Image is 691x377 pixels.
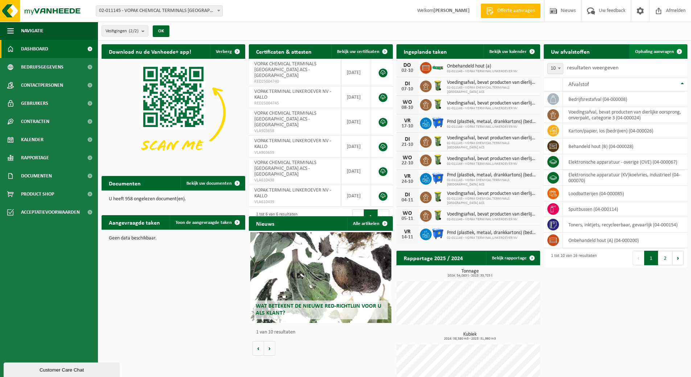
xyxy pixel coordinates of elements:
td: onbehandeld hout (A) (04-000200) [563,233,687,248]
div: 07-10 [400,87,415,92]
span: 2024: 54,083 t - 2025: 33,725 t [400,274,540,278]
img: Download de VHEPlus App [102,59,245,167]
a: Offerte aanvragen [481,4,540,18]
div: 1 tot 6 van 6 resultaten [252,209,297,225]
a: Bekijk uw documenten [181,176,244,190]
td: bedrijfsrestafval (04-000008) [563,91,687,107]
span: VOPAK CHEMICAL TERMINALS [GEOGRAPHIC_DATA] ACS - [GEOGRAPHIC_DATA] [254,111,316,128]
h2: Documenten [102,176,148,190]
span: Voedingsafval, bevat producten van dierlijke oorsprong, onverpakt, categorie 3 [447,156,536,162]
span: Voedingsafval, bevat producten van dierlijke oorsprong, onverpakt, categorie 3 [447,191,536,197]
h2: Ingeplande taken [396,44,454,58]
span: 02-011145 - VOPAK CHEMICAL TERMINALS [GEOGRAPHIC_DATA] ACS [447,178,536,187]
strong: [PERSON_NAME] [433,8,470,13]
span: Wat betekent de nieuwe RED-richtlijn voor u als klant? [256,303,381,316]
span: Pmd (plastiek, metaal, drankkartons) (bedrijven) [447,230,536,236]
span: Voedingsafval, bevat producten van dierlijke oorsprong, onverpakt, categorie 3 [447,80,536,86]
span: VOPAK TERMINAL LINKEROEVER NV - KALLO [254,188,331,199]
span: 10 [548,63,563,74]
span: Pmd (plastiek, metaal, drankkartons) (bedrijven) [447,172,536,178]
span: Toon de aangevraagde taken [176,220,232,225]
div: DI [400,81,415,87]
div: VR [400,118,415,124]
div: 08-10 [400,105,415,110]
a: Ophaling aanvragen [629,44,687,59]
button: Next [673,251,684,265]
span: Ophaling aanvragen [635,49,674,54]
p: Geen data beschikbaar. [109,236,238,241]
td: loodbatterijen (04-000085) [563,186,687,201]
td: toners, inktjets, recycleerbaar, gevaarlijk (04-000154) [563,217,687,233]
span: 02-011146 - VOPAK TERMINAL LINKEROEVER NV [447,162,536,166]
div: 24-10 [400,179,415,184]
td: behandeld hout (B) (04-000028) [563,139,687,154]
div: 1 tot 10 van 16 resultaten [547,250,597,266]
span: 02-011146 - VOPAK TERMINAL LINKEROEVER NV [447,125,536,129]
span: VOPAK CHEMICAL TERMINALS [GEOGRAPHIC_DATA] ACS - [GEOGRAPHIC_DATA] [254,61,316,78]
span: Acceptatievoorwaarden [21,203,80,221]
img: WB-0140-HPE-GN-50 [432,190,444,203]
span: Navigatie [21,22,44,40]
button: 2 [658,251,673,265]
button: Volgende [264,341,275,356]
span: Documenten [21,167,52,185]
span: RED25004740 [254,79,336,85]
iframe: chat widget [4,361,121,377]
img: WB-0140-HPE-GN-50 [432,98,444,110]
div: DI [400,136,415,142]
img: WB-0140-HPE-GN-50 [432,135,444,147]
img: HK-XC-10-GN-00 [432,64,444,70]
span: Contracten [21,112,49,131]
span: VLA903658 [254,128,336,134]
h2: Aangevraagde taken [102,215,167,229]
span: 02-011146 - VOPAK TERMINAL LINKEROEVER NV [447,106,536,111]
div: 14-11 [400,235,415,240]
td: elektronische apparatuur - overige (OVE) (04-000067) [563,154,687,170]
span: Afvalstof [568,82,589,87]
h2: Rapportage 2025 / 2024 [396,251,470,265]
button: Vorige [252,341,264,356]
img: WB-1100-HPE-BE-01 [432,116,444,129]
span: Product Shop [21,185,54,203]
span: Verberg [216,49,232,54]
span: Voedingsafval, bevat producten van dierlijke oorsprong, onverpakt, categorie 3 [447,101,536,106]
label: resultaten weergeven [567,65,618,71]
td: spuitbussen (04-000114) [563,201,687,217]
button: Previous [633,251,644,265]
span: Rapportage [21,149,49,167]
button: Previous [352,209,364,224]
span: 02-011145 - VOPAK CHEMICAL TERMINALS [GEOGRAPHIC_DATA] ACS [447,86,536,94]
span: Voedingsafval, bevat producten van dierlijke oorsprong, onverpakt, categorie 3 [447,135,536,141]
div: 02-10 [400,68,415,73]
td: [DATE] [341,136,371,157]
div: VR [400,229,415,235]
div: 22-10 [400,161,415,166]
td: [DATE] [341,185,371,207]
button: Vestigingen(2/2) [102,25,148,36]
a: Alle artikelen [347,216,392,231]
div: VR [400,173,415,179]
div: WO [400,155,415,161]
span: 10 [547,63,563,74]
span: 02-011146 - VOPAK TERMINAL LINKEROEVER NV [447,217,536,222]
span: Voedingsafval, bevat producten van dierlijke oorsprong, onverpakt, categorie 3 [447,212,536,217]
div: 04-11 [400,198,415,203]
span: 2024: 38,580 m3 - 2025: 31,960 m3 [400,337,540,341]
a: Bekijk uw certificaten [331,44,392,59]
span: 02-011145 - VOPAK CHEMICAL TERMINALS BELGIUM ACS - ANTWERPEN [96,5,223,16]
img: WB-0140-HPE-GN-50 [432,153,444,166]
a: Wat betekent de nieuwe RED-richtlijn voor u als klant? [250,232,391,323]
td: karton/papier, los (bedrijven) (04-000026) [563,123,687,139]
div: WO [400,210,415,216]
span: VLA610439 [254,199,336,205]
span: VLA610438 [254,177,336,183]
td: [DATE] [341,86,371,108]
span: 02-011146 - VOPAK TERMINAL LINKEROEVER NV [447,69,518,74]
span: VOPAK TERMINAL LINKEROEVER NV - KALLO [254,138,331,149]
h2: Certificaten & attesten [249,44,319,58]
div: 21-10 [400,142,415,147]
div: DI [400,192,415,198]
p: U heeft 958 ongelezen document(en). [109,197,238,202]
button: Verberg [210,44,244,59]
